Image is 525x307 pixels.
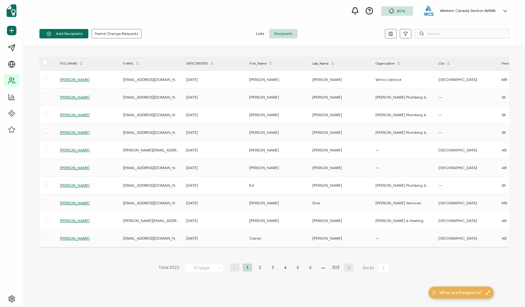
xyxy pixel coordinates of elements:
[312,165,342,170] span: [PERSON_NAME]
[60,148,90,152] span: [PERSON_NAME]
[120,58,183,69] div: E-MAIL
[439,218,477,223] span: [GEOGRAPHIC_DATA]
[249,95,279,99] span: [PERSON_NAME]
[186,130,198,135] span: [DATE]
[375,236,379,241] span: —
[502,201,507,205] span: MB
[415,29,509,38] input: Search
[439,95,442,99] span: —
[440,9,496,13] h5: Western Canada Section AWWA
[312,77,342,82] span: [PERSON_NAME]
[309,58,372,69] div: Last_Name
[60,130,90,135] span: [PERSON_NAME]
[186,183,198,188] span: [DATE]
[439,130,442,135] span: —
[123,183,184,188] span: [EMAIL_ADDRESS][DOMAIN_NAME]
[60,183,90,188] span: [PERSON_NAME]
[186,218,198,223] span: [DATE]
[439,289,482,296] span: What are Recipients?
[280,264,290,271] li: 4
[95,32,138,36] span: Name Change Requests
[439,201,477,205] span: [GEOGRAPHIC_DATA]
[243,264,252,271] li: 1
[502,183,506,188] span: SK
[306,264,315,271] li: 6
[312,218,342,223] span: [PERSON_NAME]
[60,95,90,99] span: [PERSON_NAME]
[375,130,441,135] span: [PERSON_NAME] Plumbing & Heating
[60,236,90,241] span: [PERSON_NAME]
[60,77,90,82] span: [PERSON_NAME]
[123,218,244,223] span: [PERSON_NAME][EMAIL_ADDRESS][PERSON_NAME][DOMAIN_NAME]
[502,77,507,82] span: MB
[375,201,421,205] span: [PERSON_NAME] Services
[123,201,184,205] span: [EMAIL_ADDRESS][DOMAIN_NAME]
[268,264,277,271] li: 3
[493,277,525,307] iframe: Chat Widget
[424,6,434,16] img: eb0530a7-dc53-4dd2-968c-61d1fd0a03d4.png
[60,201,90,205] span: [PERSON_NAME]
[186,236,198,241] span: [DATE]
[186,112,198,117] span: [DATE]
[397,9,405,13] span: 80%
[312,201,320,205] span: Dick
[60,165,90,170] span: [PERSON_NAME]
[249,130,279,135] span: [PERSON_NAME]
[184,264,224,272] input: Select
[375,95,441,99] span: [PERSON_NAME] Plumbing & Heating
[123,77,184,82] span: [EMAIL_ADDRESS][DOMAIN_NAME]
[439,77,477,82] span: [GEOGRAPHIC_DATA]
[249,201,279,205] span: [PERSON_NAME]
[363,264,390,272] span: Go to
[502,236,506,241] span: AB
[372,58,435,69] div: Organization
[123,165,184,170] span: [EMAIL_ADDRESS][DOMAIN_NAME]
[293,264,303,271] li: 5
[502,148,506,152] span: AB
[502,218,506,223] span: AB
[249,236,261,241] span: Ciaran
[502,130,506,135] span: SK
[91,29,142,38] button: Name Change Requests
[375,77,401,82] span: Servco Service
[7,4,16,17] img: sertifier-logomark-colored.svg
[186,95,198,99] span: [DATE]
[312,130,342,135] span: [PERSON_NAME]
[183,58,246,69] div: DATE CREATED
[375,165,379,170] span: —
[502,165,506,170] span: AB
[255,264,265,271] li: 2
[60,112,90,117] span: [PERSON_NAME]
[249,218,279,223] span: [PERSON_NAME]
[439,148,477,152] span: [GEOGRAPHIC_DATA]
[246,58,309,69] div: First_Name
[60,218,90,223] span: [PERSON_NAME]
[249,148,279,152] span: [PERSON_NAME]
[439,112,442,117] span: —
[375,218,423,223] span: [PERSON_NAME] & Heating
[186,148,198,152] span: [DATE]
[158,264,180,272] span: Total 3022
[312,112,342,117] span: [PERSON_NAME]
[123,130,184,135] span: [EMAIL_ADDRESS][DOMAIN_NAME]
[249,112,279,117] span: [PERSON_NAME]
[435,58,498,69] div: City
[312,236,342,241] span: [PERSON_NAME]
[123,148,214,152] span: [PERSON_NAME][EMAIL_ADDRESS][DOMAIN_NAME]
[39,29,88,38] button: Add Recipients
[251,29,269,38] span: Lists
[375,183,441,188] span: [PERSON_NAME] Plumbing & Heating
[439,236,477,241] span: [GEOGRAPHIC_DATA]
[312,148,342,152] span: [PERSON_NAME]
[249,165,279,170] span: [PERSON_NAME]
[249,183,254,188] span: Ed
[439,165,477,170] span: [GEOGRAPHIC_DATA]
[186,165,198,170] span: [DATE]
[502,95,506,99] span: SK
[312,183,342,188] span: [PERSON_NAME]
[486,290,490,295] img: minimize-icon.svg
[123,95,184,99] span: [EMAIL_ADDRESS][DOMAIN_NAME]
[375,112,441,117] span: [PERSON_NAME] Plumbing & Heating
[331,264,341,271] li: 303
